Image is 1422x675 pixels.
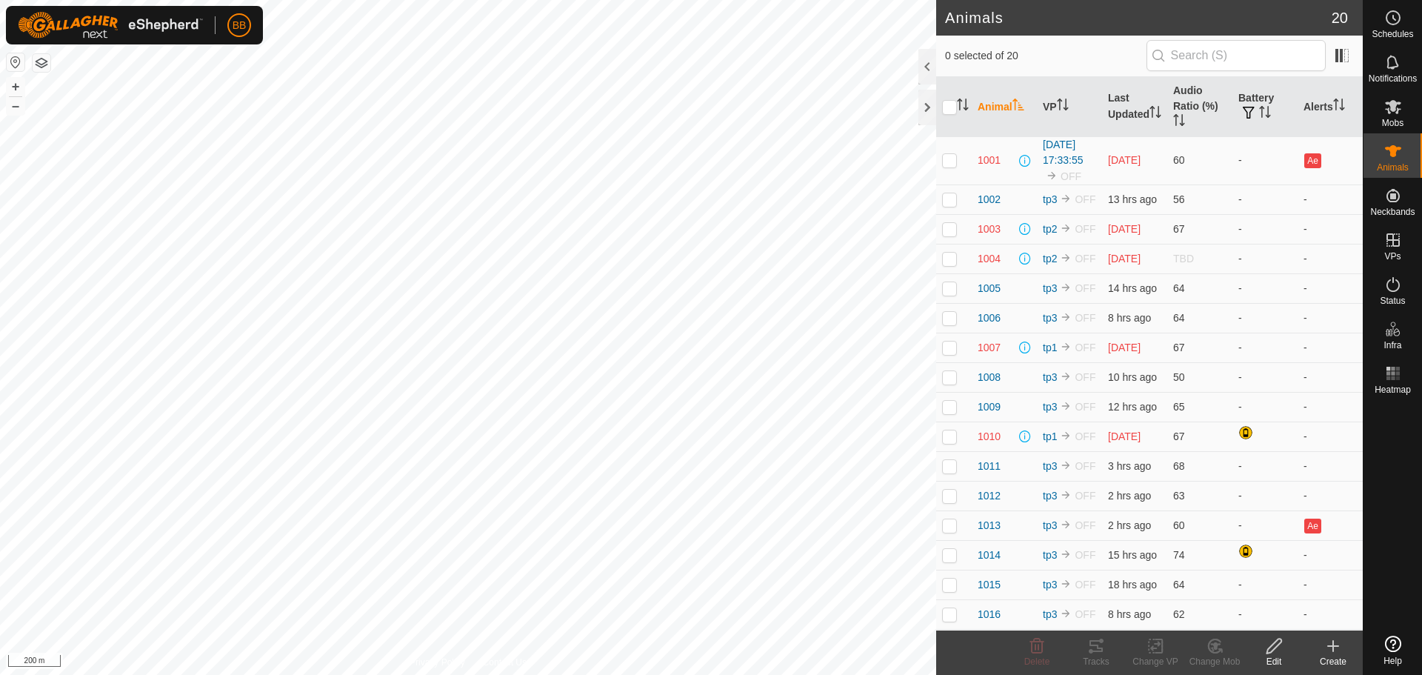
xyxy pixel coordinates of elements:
[1108,608,1151,620] span: 1 Sept 2025, 2:41 am
[1043,519,1057,531] a: tp3
[1037,77,1102,137] th: VP
[1298,392,1363,422] td: -
[957,101,969,113] p-sorticon: Activate to sort
[1232,77,1298,137] th: Battery
[1043,193,1057,205] a: tp3
[1298,244,1363,273] td: -
[1075,401,1095,413] span: OFF
[972,77,1037,137] th: Animal
[1012,101,1024,113] p-sorticon: Activate to sort
[1232,136,1298,184] td: -
[1126,655,1185,668] div: Change VP
[1298,273,1363,303] td: -
[1075,490,1095,502] span: OFF
[1108,519,1151,531] span: 1 Sept 2025, 8:01 am
[1173,401,1185,413] span: 65
[1108,342,1141,353] span: 31 Aug 2025, 7:41 am
[978,488,1001,504] span: 1012
[1173,490,1185,502] span: 63
[1363,630,1422,671] a: Help
[1108,223,1141,235] span: 31 Aug 2025, 7:51 am
[1232,244,1298,273] td: -
[1375,385,1411,394] span: Heatmap
[1173,371,1185,383] span: 50
[233,18,247,33] span: BB
[1060,341,1072,353] img: to
[978,192,1001,207] span: 1002
[1298,303,1363,333] td: -
[1108,460,1151,472] span: 1 Sept 2025, 7:51 am
[1232,273,1298,303] td: -
[1060,282,1072,293] img: to
[1043,282,1057,294] a: tp3
[1043,401,1057,413] a: tp3
[1060,252,1072,264] img: to
[1259,108,1271,120] p-sorticon: Activate to sort
[1298,333,1363,362] td: -
[1173,253,1194,265] span: TBD
[1108,579,1157,591] span: 31 Aug 2025, 4:27 pm
[945,48,1146,64] span: 0 selected of 20
[1232,362,1298,392] td: -
[978,340,1001,356] span: 1007
[1075,549,1095,561] span: OFF
[410,656,465,669] a: Privacy Policy
[1043,312,1057,324] a: tp3
[1043,549,1057,561] a: tp3
[1024,656,1050,667] span: Delete
[1173,193,1185,205] span: 56
[978,222,1001,237] span: 1003
[1108,401,1157,413] span: 31 Aug 2025, 10:41 pm
[1232,599,1298,629] td: -
[1043,579,1057,591] a: tp3
[483,656,527,669] a: Contact Us
[1173,460,1185,472] span: 68
[1232,184,1298,214] td: -
[1173,549,1185,561] span: 74
[978,459,1001,474] span: 1011
[7,53,24,71] button: Reset Map
[7,78,24,96] button: +
[1244,655,1303,668] div: Edit
[1108,312,1151,324] span: 1 Sept 2025, 2:41 am
[1075,371,1095,383] span: OFF
[1304,519,1321,533] button: Ae
[1173,430,1185,442] span: 67
[978,577,1001,593] span: 1015
[978,370,1001,385] span: 1008
[1232,333,1298,362] td: -
[1298,422,1363,451] td: -
[978,548,1001,563] span: 1014
[1173,154,1185,166] span: 60
[1298,214,1363,244] td: -
[1382,119,1403,127] span: Mobs
[1332,7,1348,29] span: 20
[1075,430,1095,442] span: OFF
[1108,371,1157,383] span: 1 Sept 2025, 12:21 am
[1075,608,1095,620] span: OFF
[1060,548,1072,560] img: to
[1298,629,1363,659] td: -
[1075,579,1095,591] span: OFF
[1060,400,1072,412] img: to
[1298,570,1363,599] td: -
[1232,303,1298,333] td: -
[978,251,1001,267] span: 1004
[1075,253,1095,265] span: OFF
[945,9,1332,27] h2: Animals
[1060,519,1072,531] img: to
[1298,481,1363,511] td: -
[1173,342,1185,353] span: 67
[1167,77,1232,137] th: Audio Ratio (%)
[1075,223,1095,235] span: OFF
[978,429,1001,445] span: 1010
[1108,549,1157,561] span: 31 Aug 2025, 7:41 pm
[1061,170,1081,182] span: OFF
[1060,222,1072,234] img: to
[1232,629,1298,659] td: -
[1108,282,1157,294] span: 31 Aug 2025, 8:01 pm
[1066,655,1126,668] div: Tracks
[978,518,1001,533] span: 1013
[1380,296,1405,305] span: Status
[1185,655,1244,668] div: Change Mob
